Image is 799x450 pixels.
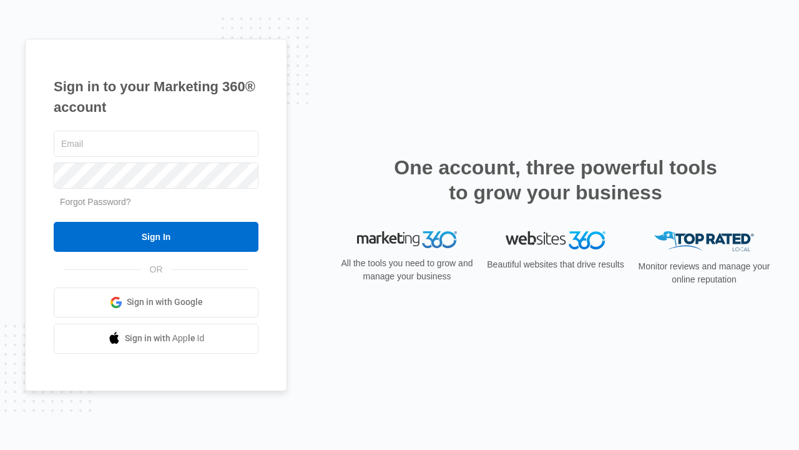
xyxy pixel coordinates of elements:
[141,263,172,276] span: OR
[654,231,754,252] img: Top Rated Local
[54,324,258,354] a: Sign in with Apple Id
[54,131,258,157] input: Email
[357,231,457,249] img: Marketing 360
[506,231,605,249] img: Websites 360
[337,257,477,283] p: All the tools you need to grow and manage your business
[486,258,625,271] p: Beautiful websites that drive results
[54,222,258,252] input: Sign In
[60,197,131,207] a: Forgot Password?
[634,260,774,286] p: Monitor reviews and manage your online reputation
[127,296,203,309] span: Sign in with Google
[54,287,258,317] a: Sign in with Google
[54,76,258,117] h1: Sign in to your Marketing 360® account
[125,332,205,345] span: Sign in with Apple Id
[390,155,721,205] h2: One account, three powerful tools to grow your business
